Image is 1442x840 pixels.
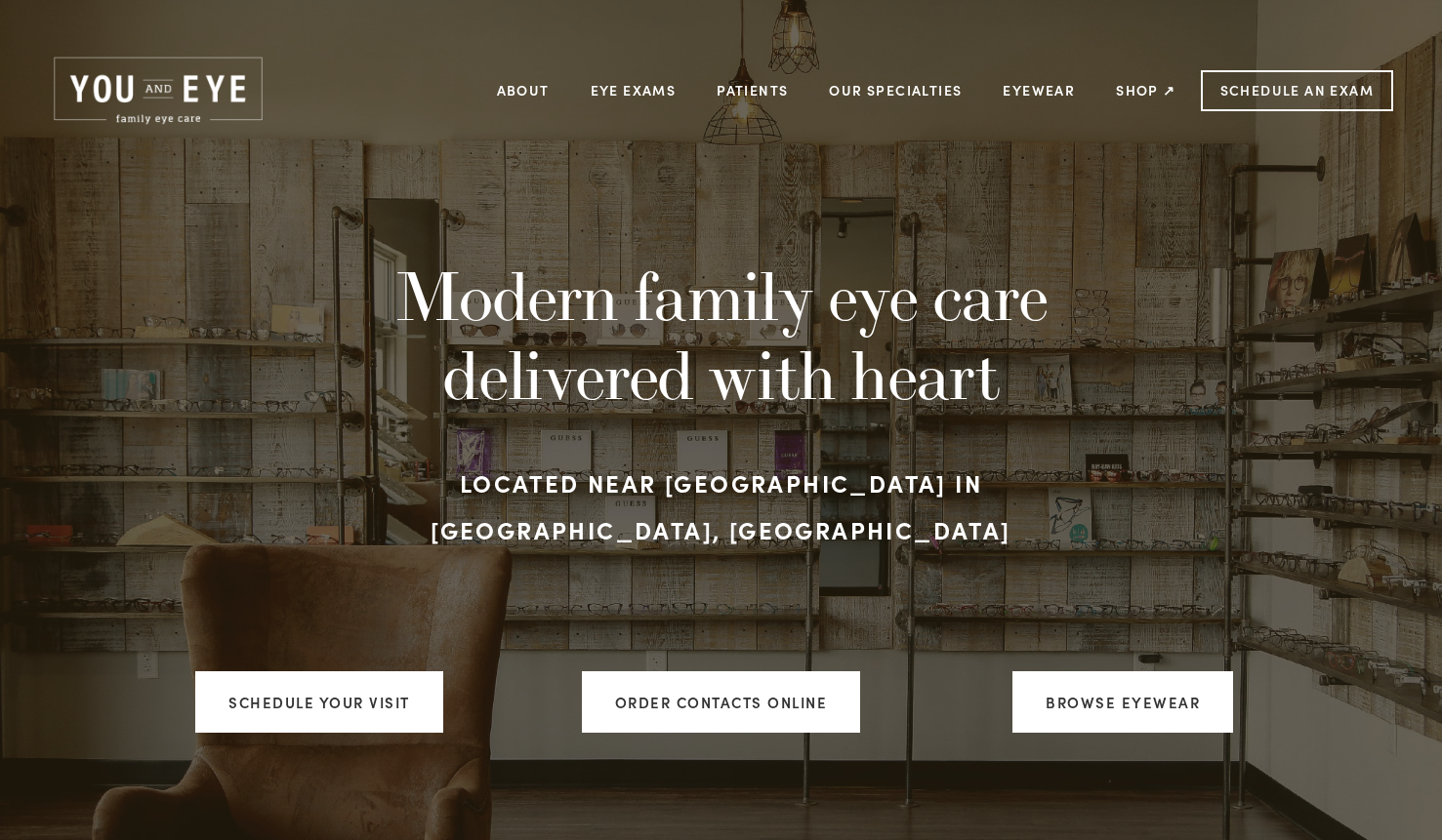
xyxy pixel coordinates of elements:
strong: Located near [GEOGRAPHIC_DATA] in [GEOGRAPHIC_DATA], [GEOGRAPHIC_DATA] [431,466,1010,545]
a: Our Specialties [829,81,962,100]
a: Eye Exams [591,75,677,105]
a: ORDER CONTACTS ONLINE [582,671,861,733]
h1: Modern family eye care delivered with heart [313,257,1130,414]
a: Eyewear [1003,75,1075,105]
a: Schedule your visit [195,671,443,733]
a: Browse Eyewear [1012,671,1233,733]
img: Rochester, MN | You and Eye | Family Eye Care [49,54,268,128]
a: Shop ↗ [1116,75,1175,105]
a: Schedule an Exam [1201,70,1393,111]
a: About [497,75,550,105]
a: Patients [717,75,788,105]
